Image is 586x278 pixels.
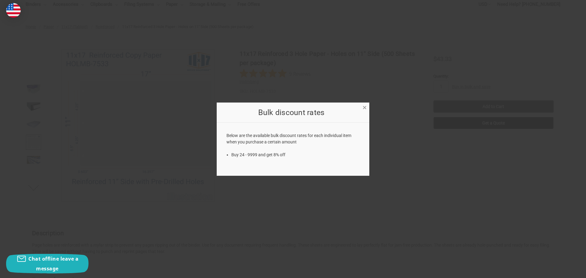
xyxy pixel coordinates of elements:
img: duty and tax information for United States [6,3,21,18]
span: Chat offline leave a message [28,255,78,272]
h2: Bulk discount rates [226,107,356,118]
button: Chat offline leave a message [6,254,89,273]
a: Close [361,104,368,110]
li: Buy 24 - 9999 and get 8% off [231,152,360,158]
span: × [363,103,367,112]
p: Below are the available bulk discount rates for each individual item when you purchase a certain ... [226,132,360,145]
